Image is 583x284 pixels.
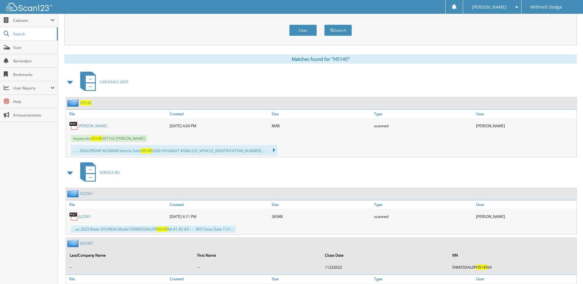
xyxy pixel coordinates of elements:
[80,191,93,196] a: 622561
[77,160,120,185] a: SERVICE RO
[289,25,317,36] button: Clear
[67,99,80,107] img: folder2.png
[67,262,194,272] td: --
[168,275,270,283] a: Created
[13,72,55,77] span: Bookmarks
[372,110,475,118] a: Type
[66,110,168,118] a: File
[476,265,487,270] span: H5145
[475,275,577,283] a: User
[71,226,236,233] div: ...ar 2023 Make HYUNDAI Model S5NMSSDALOP 64 #1 #2 #3 - - - R/O Close Date 11/1...
[71,135,147,142] span: Keywords: 367142 [PERSON_NAME]
[91,136,102,141] span: H5145
[475,110,577,118] a: User
[372,210,475,223] div: scanned
[168,120,270,132] div: [DATE] 4:04 PM
[372,275,475,283] a: Type
[13,99,55,104] span: Help
[66,275,168,283] a: File
[67,239,80,247] img: folder2.png
[168,210,270,223] div: [DATE] 4:11 PM
[194,249,321,262] th: First Name
[67,190,80,197] img: folder2.png
[194,262,321,272] td: --
[270,210,372,223] div: 365KB
[100,79,128,85] span: CAR DEALS 2025
[472,5,506,9] span: [PERSON_NAME]
[80,100,92,105] a: H5145
[449,262,576,272] td: 5NMS5DAL0P 64
[71,145,278,156] div: .... - DEALERSHIP BO3000R Vehicle Sold: 2026 HYUNDAT KONA [US_VEHICLE_IDENTIFICATION_NUMBER] ...
[69,212,78,221] img: PDF.png
[69,121,78,130] img: PDF.png
[13,85,50,91] span: User Reports
[168,110,270,118] a: Created
[530,5,562,9] span: Withnell Dodge
[475,200,577,209] a: User
[6,3,52,11] img: scan123-logo-white.svg
[270,120,372,132] div: 8MB
[449,249,576,262] th: VIN
[80,241,93,246] a: 825487
[78,214,91,219] a: 622561
[13,112,55,118] span: Announcements
[13,58,55,64] span: Reminders
[13,18,50,23] span: Cabinets
[475,210,577,223] div: [PERSON_NAME]
[13,45,55,50] span: Scan
[324,25,352,36] button: Search
[322,249,449,262] th: Close Date
[64,54,577,64] div: Matches found for "H5145"
[78,123,107,128] a: [PERSON_NAME]
[141,148,152,153] span: H5145
[156,227,168,232] span: H5145
[168,200,270,209] a: Created
[270,200,372,209] a: Size
[475,120,577,132] div: [PERSON_NAME]
[270,110,372,118] a: Size
[13,31,54,37] span: Search
[322,262,449,272] td: 11232022
[66,200,168,209] a: File
[77,70,128,94] a: CAR DEALS 2025
[270,275,372,283] a: Size
[372,120,475,132] div: scanned
[100,170,120,175] span: SERVICE RO
[372,200,475,209] a: Type
[67,249,194,262] th: Last/Company Name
